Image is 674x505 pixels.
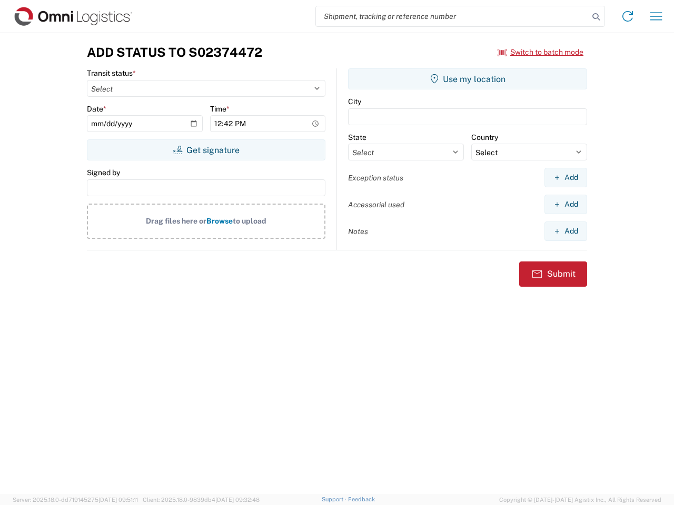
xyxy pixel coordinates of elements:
[210,104,230,114] label: Time
[348,227,368,236] label: Notes
[316,6,589,26] input: Shipment, tracking or reference number
[206,217,233,225] span: Browse
[498,44,583,61] button: Switch to batch mode
[143,497,260,503] span: Client: 2025.18.0-9839db4
[215,497,260,503] span: [DATE] 09:32:48
[87,104,106,114] label: Date
[348,68,587,89] button: Use my location
[348,133,366,142] label: State
[146,217,206,225] span: Drag files here or
[87,139,325,160] button: Get signature
[544,168,587,187] button: Add
[348,200,404,209] label: Accessorial used
[471,133,498,142] label: Country
[499,495,661,504] span: Copyright © [DATE]-[DATE] Agistix Inc., All Rights Reserved
[233,217,266,225] span: to upload
[322,496,348,502] a: Support
[544,195,587,214] button: Add
[544,221,587,241] button: Add
[519,261,587,287] button: Submit
[87,168,120,177] label: Signed by
[13,497,138,503] span: Server: 2025.18.0-dd719145275
[87,45,262,60] h3: Add Status to S02374472
[98,497,138,503] span: [DATE] 09:51:11
[348,173,403,183] label: Exception status
[87,68,136,78] label: Transit status
[348,97,361,106] label: City
[348,496,375,502] a: Feedback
